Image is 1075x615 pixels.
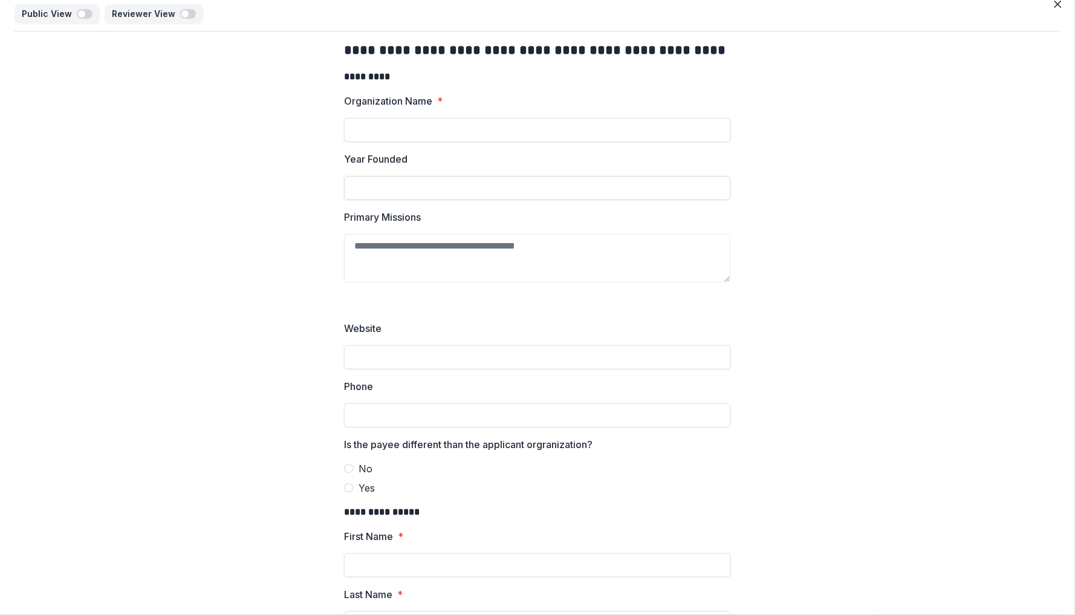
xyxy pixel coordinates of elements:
span: Yes [359,481,375,495]
p: Website [344,321,382,336]
p: Public View [22,9,77,19]
button: Reviewer View [105,4,203,24]
p: First Name [344,529,393,544]
span: No [359,461,372,476]
p: Phone [344,379,373,394]
p: Primary Missions [344,210,421,224]
p: Is the payee different than the applicant orgranization? [344,437,593,452]
p: Year Founded [344,152,408,166]
p: Reviewer View [112,9,180,19]
button: Public View [15,4,100,24]
p: Organization Name [344,94,432,108]
p: Last Name [344,587,392,602]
